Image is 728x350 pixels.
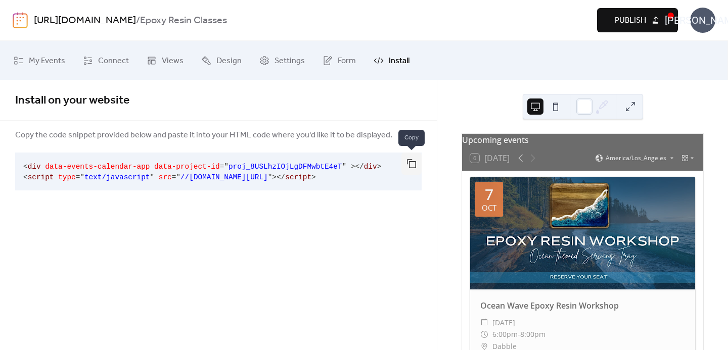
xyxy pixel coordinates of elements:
span: Form [338,53,356,69]
span: script [285,173,311,181]
span: = [172,173,176,181]
button: Publish [597,8,678,32]
span: script [28,173,54,181]
div: [PERSON_NAME] [690,8,715,33]
a: Connect [75,45,136,76]
div: Oct [482,204,496,212]
span: > [351,163,355,171]
span: - [518,328,520,340]
span: < [23,173,28,181]
a: Views [139,45,191,76]
span: = [220,163,224,171]
span: 6:00pm [492,328,518,340]
b: / [136,11,140,30]
span: text/javascript [84,173,150,181]
span: 8:00pm [520,328,545,340]
span: America/Los_Angeles [606,155,666,161]
span: " [342,163,346,171]
span: //[DOMAIN_NAME][URL] [180,173,268,181]
span: > [272,173,277,181]
span: Copy [398,130,425,146]
a: Form [315,45,363,76]
a: Settings [252,45,312,76]
a: [URL][DOMAIN_NAME] [34,11,136,30]
span: </ [355,163,363,171]
span: Publish [615,15,646,27]
span: </ [277,173,285,181]
b: Epoxy Resin Classes [140,11,227,30]
span: proj_8USLhzIOjLgDFMwbtE4eT [229,163,342,171]
span: div [28,163,41,171]
span: My Events [29,53,65,69]
span: Connect [98,53,129,69]
span: data-events-calendar-app [45,163,150,171]
span: div [364,163,377,171]
span: Install on your website [15,89,129,112]
span: src [159,173,172,181]
span: " [268,173,272,181]
div: ​ [480,328,488,340]
span: " [224,163,229,171]
span: [DATE] [492,317,515,329]
a: Install [366,45,417,76]
span: " [150,173,154,181]
span: Copy the code snippet provided below and paste it into your HTML code where you'd like it to be d... [15,129,392,141]
span: < [23,163,28,171]
span: " [80,173,84,181]
a: Ocean Wave Epoxy Resin Workshop [480,300,619,311]
span: = [76,173,80,181]
span: > [311,173,316,181]
img: logo [13,12,28,28]
span: data-project-id [154,163,220,171]
div: Upcoming events [462,134,703,146]
span: Settings [275,53,305,69]
span: Views [162,53,184,69]
a: Design [194,45,249,76]
span: " [176,173,180,181]
span: Design [216,53,242,69]
span: Install [389,53,409,69]
a: My Events [6,45,73,76]
div: 7 [485,187,493,202]
span: type [58,173,76,181]
div: ​ [480,317,488,329]
span: > [377,163,382,171]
